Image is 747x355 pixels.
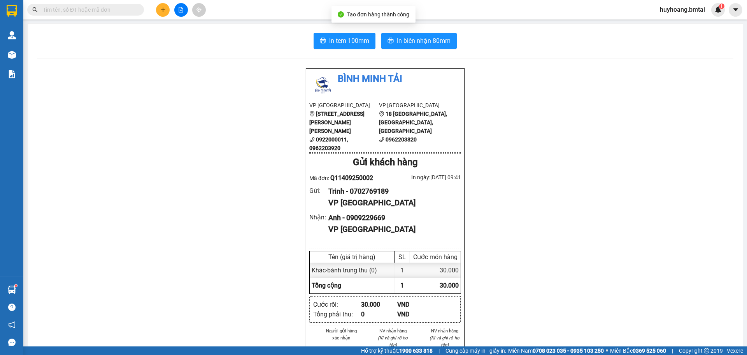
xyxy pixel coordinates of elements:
span: In tem 100mm [329,36,369,46]
img: logo-vxr [7,5,17,17]
button: caret-down [729,3,742,17]
b: 0922000011, 0962203920 [309,136,348,151]
div: Trinh - 0702769189 [328,186,455,197]
span: 1 [400,282,404,289]
span: question-circle [8,304,16,311]
strong: 1900 633 818 [399,348,433,354]
b: [STREET_ADDRESS][PERSON_NAME][PERSON_NAME] [309,111,365,134]
div: VP [GEOGRAPHIC_DATA] [328,223,455,235]
div: Mã đơn: [309,173,385,183]
span: copyright [704,348,709,353]
span: plus [160,7,166,12]
div: Gửi : [309,186,328,196]
i: (Kí và ghi rõ họ tên) [378,335,408,348]
span: check-circle [338,11,344,18]
sup: 1 [15,284,17,287]
span: ⚪️ [606,349,608,352]
span: Tổng cộng [312,282,341,289]
div: Anh - 0909229669 [328,212,455,223]
span: 1 [720,4,723,9]
input: Tìm tên, số ĐT hoặc mã đơn [43,5,135,14]
div: Cước món hàng [412,253,459,261]
div: In ngày: [DATE] 09:41 [385,173,461,182]
span: message [8,339,16,346]
strong: 0369 525 060 [633,348,666,354]
span: aim [196,7,202,12]
img: solution-icon [8,70,16,78]
span: Miền Nam [508,346,604,355]
span: environment [379,111,384,117]
span: printer [388,37,394,45]
li: NV nhận hàng [377,327,410,334]
img: warehouse-icon [8,31,16,39]
div: 30.000 [361,300,397,309]
span: Hỗ trợ kỹ thuật: [361,346,433,355]
img: warehouse-icon [8,51,16,59]
div: Gửi khách hàng [309,155,461,170]
button: file-add [174,3,188,17]
span: printer [320,37,326,45]
span: file-add [178,7,184,12]
div: VND [397,309,433,319]
button: plus [156,3,170,17]
button: printerIn biên nhận 80mm [381,33,457,49]
span: caret-down [732,6,739,13]
span: Khác - bánh trung thu (0) [312,267,377,274]
img: logo.jpg [309,72,337,99]
div: 0 [361,309,397,319]
span: Tạo đơn hàng thành công [347,11,409,18]
img: icon-new-feature [715,6,722,13]
strong: 0708 023 035 - 0935 103 250 [533,348,604,354]
span: phone [379,137,384,142]
span: Cung cấp máy in - giấy in: [445,346,506,355]
li: Người gửi hàng xác nhận [325,327,358,341]
div: 1 [395,263,410,278]
div: Cước rồi : [313,300,361,309]
button: printerIn tem 100mm [314,33,375,49]
span: Q11409250002 [330,174,373,182]
span: Miền Bắc [610,346,666,355]
span: | [672,346,673,355]
i: (Kí và ghi rõ họ tên) [430,335,459,348]
span: huyhoang.bmtai [654,5,711,14]
button: aim [192,3,206,17]
div: SL [396,253,408,261]
span: 30.000 [440,282,459,289]
li: Bình Minh Tải [309,72,461,87]
li: NV nhận hàng [428,327,461,334]
span: environment [309,111,315,117]
div: 30.000 [410,263,461,278]
span: search [32,7,38,12]
div: Tổng phải thu : [313,309,361,319]
div: VP [GEOGRAPHIC_DATA] [328,197,455,209]
div: Nhận : [309,212,328,222]
li: VP [GEOGRAPHIC_DATA] [379,101,449,110]
span: phone [309,137,315,142]
sup: 1 [719,4,724,9]
div: VND [397,300,433,309]
li: VP [GEOGRAPHIC_DATA] [309,101,379,110]
span: notification [8,321,16,329]
span: In biên nhận 80mm [397,36,451,46]
b: 0962203820 [386,136,417,143]
b: 18 [GEOGRAPHIC_DATA], [GEOGRAPHIC_DATA], [GEOGRAPHIC_DATA] [379,111,447,134]
span: | [438,346,440,355]
div: Tên (giá trị hàng) [312,253,392,261]
img: warehouse-icon [8,286,16,294]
